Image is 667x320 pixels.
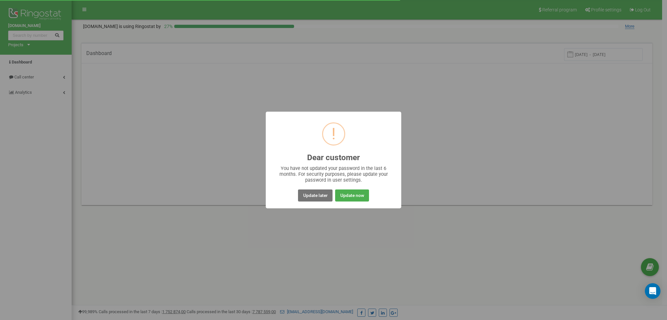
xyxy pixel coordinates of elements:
[279,165,389,183] div: You have not updated your password in the last 6 months. For security purposes, please update you...
[307,153,360,162] h2: Dear customer
[335,189,369,202] button: Update now
[332,123,336,145] div: !
[645,283,660,299] div: Open Intercom Messenger
[298,189,332,202] button: Update later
